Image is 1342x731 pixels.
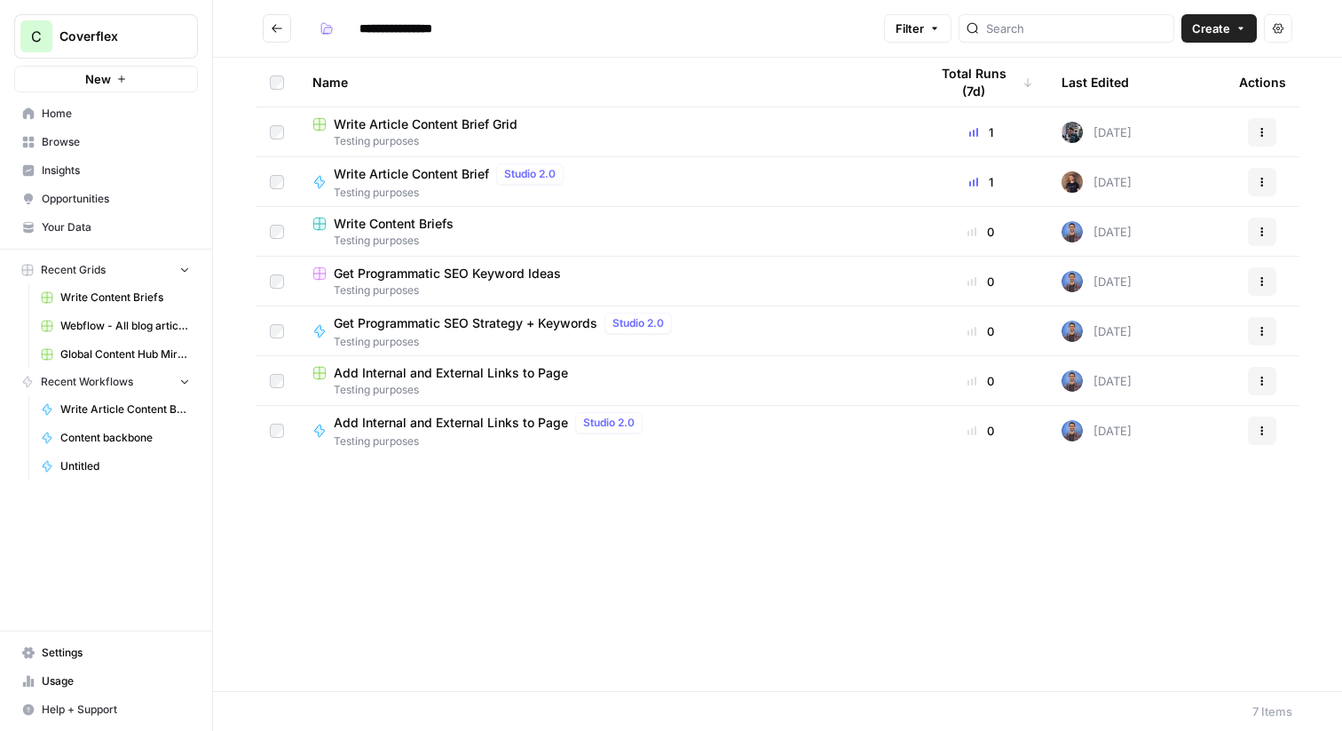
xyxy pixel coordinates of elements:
[41,262,106,278] span: Recent Grids
[1239,58,1286,107] div: Actions
[59,28,167,45] span: Coverflex
[312,215,900,249] a: Write Content BriefsTesting purposes
[14,667,198,695] a: Usage
[33,424,198,452] a: Content backbone
[1192,20,1230,37] span: Create
[60,346,190,362] span: Global Content Hub Mirror
[334,433,650,449] span: Testing purposes
[14,213,198,242] a: Your Data
[928,273,1033,290] div: 0
[33,340,198,369] a: Global Content Hub Mirror
[312,133,900,149] span: Testing purposes
[1062,171,1083,193] img: 7xa9tdg7y5de3echfrwk6h65x935
[60,290,190,306] span: Write Content Briefs
[312,163,900,201] a: Write Article Content BriefStudio 2.0Testing purposes
[1062,370,1132,392] div: [DATE]
[1181,14,1257,43] button: Create
[583,415,635,431] span: Studio 2.0
[33,283,198,312] a: Write Content Briefs
[42,191,190,207] span: Opportunities
[14,369,198,395] button: Recent Workflows
[1062,221,1132,242] div: [DATE]
[1062,271,1083,292] img: 8dgvl2axcpprs7q7j2jwhl8hudka
[334,414,568,432] span: Add Internal and External Links to Page
[42,702,190,718] span: Help + Support
[1252,703,1292,720] div: 7 Items
[928,422,1033,440] div: 0
[1062,171,1132,193] div: [DATE]
[31,26,42,47] span: C
[928,58,1033,107] div: Total Runs (7d)
[1062,321,1132,342] div: [DATE]
[312,412,900,449] a: Add Internal and External Links to PageStudio 2.0Testing purposes
[334,185,571,201] span: Testing purposes
[14,156,198,185] a: Insights
[1062,221,1083,242] img: 8dgvl2axcpprs7q7j2jwhl8hudka
[33,395,198,424] a: Write Article Content Brief
[928,173,1033,191] div: 1
[928,123,1033,141] div: 1
[14,14,198,59] button: Workspace: Coverflex
[884,14,951,43] button: Filter
[33,452,198,481] a: Untitled
[42,106,190,122] span: Home
[42,673,190,689] span: Usage
[1062,58,1129,107] div: Last Edited
[312,233,900,249] span: Testing purposes
[1062,321,1083,342] img: 8dgvl2axcpprs7q7j2jwhl8hudka
[14,128,198,156] a: Browse
[60,430,190,446] span: Content backbone
[334,215,454,233] span: Write Content Briefs
[33,312,198,340] a: Webflow - All blog articles
[312,265,900,298] a: Get Programmatic SEO Keyword IdeasTesting purposes
[14,99,198,128] a: Home
[928,372,1033,390] div: 0
[263,14,291,43] button: Go back
[334,314,597,332] span: Get Programmatic SEO Strategy + Keywords
[334,165,489,183] span: Write Article Content Brief
[42,219,190,235] span: Your Data
[928,223,1033,241] div: 0
[504,166,556,182] span: Studio 2.0
[312,364,900,398] a: Add Internal and External Links to PageTesting purposes
[312,382,900,398] span: Testing purposes
[896,20,924,37] span: Filter
[60,318,190,334] span: Webflow - All blog articles
[14,185,198,213] a: Opportunities
[14,66,198,92] button: New
[312,282,900,298] span: Testing purposes
[14,639,198,667] a: Settings
[60,401,190,417] span: Write Article Content Brief
[334,115,517,133] span: Write Article Content Brief Grid
[1062,271,1132,292] div: [DATE]
[312,115,900,149] a: Write Article Content Brief GridTesting purposes
[85,70,111,88] span: New
[334,334,679,350] span: Testing purposes
[42,163,190,179] span: Insights
[1062,122,1083,143] img: l1ellhg8ju41tuuk97hhzvf5y60v
[334,265,561,282] span: Get Programmatic SEO Keyword Ideas
[1062,122,1132,143] div: [DATE]
[928,322,1033,340] div: 0
[41,374,133,390] span: Recent Workflows
[334,364,568,382] span: Add Internal and External Links to Page
[986,20,1166,37] input: Search
[312,58,900,107] div: Name
[60,458,190,474] span: Untitled
[14,257,198,283] button: Recent Grids
[1062,420,1083,441] img: 8dgvl2axcpprs7q7j2jwhl8hudka
[42,645,190,661] span: Settings
[14,695,198,724] button: Help + Support
[1062,420,1132,441] div: [DATE]
[312,313,900,350] a: Get Programmatic SEO Strategy + KeywordsStudio 2.0Testing purposes
[42,134,190,150] span: Browse
[1062,370,1083,392] img: 8dgvl2axcpprs7q7j2jwhl8hudka
[612,315,664,331] span: Studio 2.0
